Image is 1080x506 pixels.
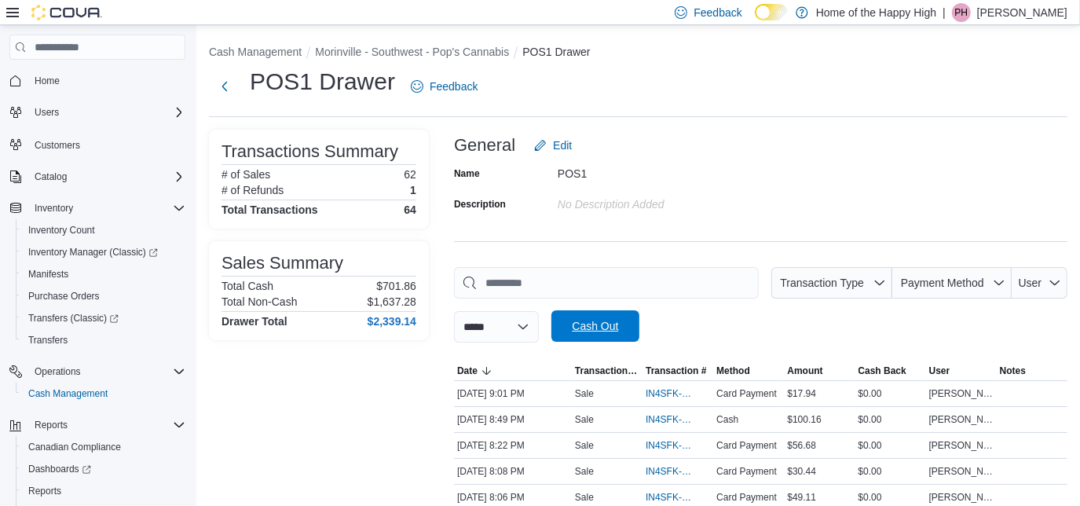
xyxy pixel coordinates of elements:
[221,203,318,216] h4: Total Transactions
[784,361,855,380] button: Amount
[643,361,713,380] button: Transaction #
[35,202,73,214] span: Inventory
[855,410,926,429] div: $0.00
[558,192,768,211] div: No Description added
[221,315,287,328] h4: Drawer Total
[1012,267,1067,299] button: User
[558,161,768,180] div: POS1
[3,414,192,436] button: Reports
[855,462,926,481] div: $0.00
[780,277,864,289] span: Transaction Type
[16,329,192,351] button: Transfers
[28,334,68,346] span: Transfers
[22,331,74,350] a: Transfers
[35,106,59,119] span: Users
[929,365,950,377] span: User
[22,265,75,284] a: Manifests
[16,219,192,241] button: Inventory Count
[575,465,594,478] p: Sale
[221,295,298,308] h6: Total Non-Cash
[929,491,994,504] span: [PERSON_NAME]
[22,221,185,240] span: Inventory Count
[787,413,821,426] span: $100.16
[787,465,816,478] span: $30.44
[368,295,416,308] p: $1,637.28
[929,387,994,400] span: [PERSON_NAME]
[22,438,127,456] a: Canadian Compliance
[528,130,578,161] button: Edit
[646,491,694,504] span: IN4SFK-18463837
[3,361,192,383] button: Operations
[646,436,710,455] button: IN4SFK-18464086
[646,413,694,426] span: IN4SFK-18464521
[716,365,750,377] span: Method
[572,361,643,380] button: Transaction Type
[16,307,192,329] a: Transfers (Classic)
[575,413,594,426] p: Sale
[575,439,594,452] p: Sale
[646,439,694,452] span: IN4SFK-18464086
[859,365,906,377] span: Cash Back
[755,4,788,20] input: Dark Mode
[35,365,81,378] span: Operations
[22,265,185,284] span: Manifests
[716,413,738,426] span: Cash
[16,383,192,405] button: Cash Management
[28,268,68,280] span: Manifests
[977,3,1067,22] p: [PERSON_NAME]
[955,3,968,22] span: PH
[755,20,756,21] span: Dark Mode
[28,167,73,186] button: Catalog
[855,361,926,380] button: Cash Back
[28,103,65,122] button: Users
[454,167,480,180] label: Name
[22,460,185,478] span: Dashboards
[209,44,1067,63] nav: An example of EuiBreadcrumbs
[787,491,816,504] span: $49.11
[22,438,185,456] span: Canadian Compliance
[28,290,100,302] span: Purchase Orders
[28,416,185,434] span: Reports
[209,46,302,58] button: Cash Management
[457,365,478,377] span: Date
[716,387,777,400] span: Card Payment
[16,480,192,502] button: Reports
[454,198,506,211] label: Description
[454,136,515,155] h3: General
[454,384,572,403] div: [DATE] 9:01 PM
[16,263,192,285] button: Manifests
[771,267,892,299] button: Transaction Type
[787,439,816,452] span: $56.68
[901,277,984,289] span: Payment Method
[35,75,60,87] span: Home
[716,439,777,452] span: Card Payment
[221,254,343,273] h3: Sales Summary
[405,71,484,102] a: Feedback
[3,133,192,156] button: Customers
[31,5,102,20] img: Cova
[929,413,994,426] span: [PERSON_NAME]
[3,101,192,123] button: Users
[368,315,416,328] h4: $2,339.14
[209,71,240,102] button: Next
[575,365,639,377] span: Transaction Type
[855,436,926,455] div: $0.00
[28,246,158,258] span: Inventory Manager (Classic)
[28,416,74,434] button: Reports
[35,139,80,152] span: Customers
[28,362,185,381] span: Operations
[35,170,67,183] span: Catalog
[28,71,66,90] a: Home
[28,199,185,218] span: Inventory
[221,184,284,196] h6: # of Refunds
[855,384,926,403] div: $0.00
[646,387,694,400] span: IN4SFK-18464689
[646,462,710,481] button: IN4SFK-18463863
[430,79,478,94] span: Feedback
[3,197,192,219] button: Inventory
[454,436,572,455] div: [DATE] 8:22 PM
[713,361,784,380] button: Method
[892,267,1012,299] button: Payment Method
[1000,365,1026,377] span: Notes
[929,439,994,452] span: [PERSON_NAME]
